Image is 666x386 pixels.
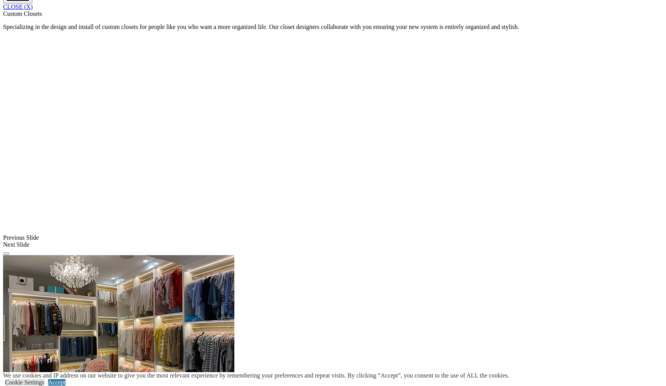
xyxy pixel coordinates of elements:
div: Previous Slide [3,234,663,241]
a: Accept [48,379,66,386]
a: Cookie Settings [5,379,44,386]
div: We use cookies and IP address on our website to give you the most relevant experience by remember... [3,372,509,379]
a: CLOSE (X) [3,3,33,10]
div: Next Slide [3,241,663,248]
span: Custom Closets [3,10,42,17]
p: Specializing in the design and install of custom closets for people like you who want a more orga... [3,24,663,30]
button: Click here to pause slide show [3,252,9,255]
